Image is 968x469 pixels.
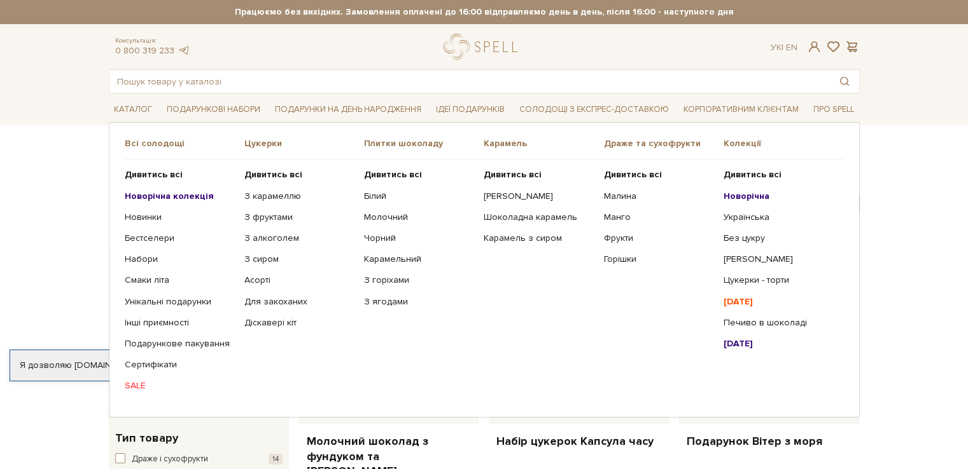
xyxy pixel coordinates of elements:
span: Драже і сухофрукти [132,453,208,466]
a: Дивитись всі [125,169,235,180]
a: З ягодами [364,296,474,308]
b: Дивитись всі [484,169,542,180]
b: Дивитись всі [604,169,662,180]
a: З фруктами [244,212,354,223]
a: Карамель з сиром [484,233,594,244]
input: Пошук товару у каталозі [109,70,830,93]
a: Новорічна колекція [125,191,235,202]
a: З алкоголем [244,233,354,244]
a: Солодощі з експрес-доставкою [514,99,674,120]
a: Ідеї подарунків [431,100,510,119]
a: Подарунок Вітер з моря [687,434,852,449]
span: Плитки шоколаду [364,138,484,149]
a: Шоколадна карамель [484,212,594,223]
b: [DATE] [724,296,753,307]
a: З сиром [244,254,354,265]
a: Горішки [604,254,714,265]
a: SALE [125,380,235,391]
b: Дивитись всі [244,169,302,180]
a: Бестселери [125,233,235,244]
b: [DATE] [724,338,753,349]
a: Без цукру [724,233,834,244]
b: Дивитись всі [724,169,782,180]
div: Я дозволяю [DOMAIN_NAME] використовувати [10,360,355,371]
a: Набори [125,254,235,265]
a: Фрукти [604,233,714,244]
a: Діскавері кіт [244,317,354,329]
a: logo [444,34,523,60]
a: Печиво в шоколаді [724,317,834,329]
b: Новорічна колекція [125,191,214,201]
a: Набір цукерок Капсула часу [496,434,661,449]
span: Консультація: [115,37,190,45]
a: Унікальні подарунки [125,296,235,308]
a: [DATE] [724,296,834,308]
div: Каталог [109,122,860,417]
a: Про Spell [808,100,859,119]
a: Інші приємності [125,317,235,329]
a: Манго [604,212,714,223]
a: Дивитись всі [244,169,354,180]
a: Дивитись всі [724,169,834,180]
a: [DATE] [724,338,834,350]
a: Подарунки на День народження [270,100,426,119]
a: Молочний [364,212,474,223]
button: Пошук товару у каталозі [830,70,859,93]
span: | [782,42,783,53]
a: En [786,42,797,53]
strong: Працюємо без вихідних. Замовлення оплачені до 16:00 відправляємо день в день, після 16:00 - насту... [109,6,860,18]
a: З карамеллю [244,191,354,202]
a: Цукерки - торти [724,275,834,286]
a: 0 800 319 233 [115,45,174,56]
a: telegram [178,45,190,56]
a: З горіхами [364,275,474,286]
a: [PERSON_NAME] [724,254,834,265]
a: Білий [364,191,474,202]
a: Смаки літа [125,275,235,286]
button: Драже і сухофрукти 14 [115,453,283,466]
a: Асорті [244,275,354,286]
a: Чорний [364,233,474,244]
span: Тип товару [115,430,178,447]
a: Каталог [109,100,157,119]
b: Дивитись всі [364,169,422,180]
span: Карамель [484,138,603,149]
div: Ук [771,42,797,53]
a: Дивитись всі [604,169,714,180]
span: 14 [269,454,283,465]
a: Малина [604,191,714,202]
span: Цукерки [244,138,364,149]
span: Всі солодощі [125,138,244,149]
b: Новорічна [724,191,769,201]
a: Новорічна [724,191,834,202]
a: Дивитись всі [484,169,594,180]
b: Дивитись всі [125,169,183,180]
a: Сертифікати [125,359,235,370]
a: Новинки [125,212,235,223]
a: Дивитись всі [364,169,474,180]
a: Корпоративним клієнтам [678,100,804,119]
a: Подарункові набори [162,100,265,119]
span: Колекції [724,138,843,149]
a: Для закоханих [244,296,354,308]
a: Карамельний [364,254,474,265]
a: Подарункове пакування [125,338,235,350]
span: Драже та сухофрукти [604,138,724,149]
a: Українська [724,212,834,223]
a: [PERSON_NAME] [484,191,594,202]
